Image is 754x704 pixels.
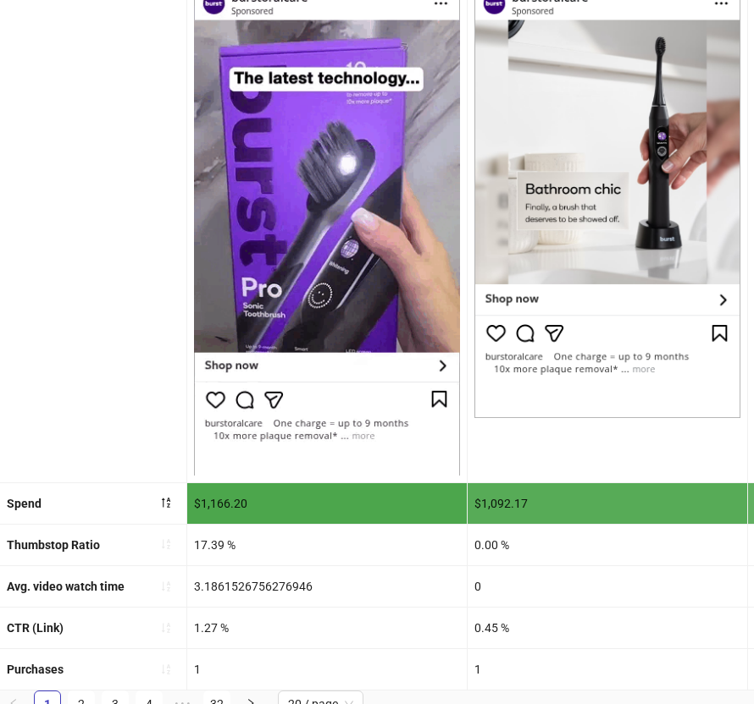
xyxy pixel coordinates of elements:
b: Spend [7,497,42,510]
div: 0.00 % [468,525,747,565]
div: 1.27 % [187,608,467,648]
div: $1,166.20 [187,483,467,524]
div: 17.39 % [187,525,467,565]
b: CTR (Link) [7,621,64,635]
span: sort-ascending [160,663,172,675]
div: 1 [187,649,467,690]
span: sort-ascending [160,622,172,634]
div: 1 [468,649,747,690]
span: sort-descending [160,497,172,509]
div: 0.45 % [468,608,747,648]
b: Thumbstop Ratio [7,538,100,552]
div: 3.1861526756276946 [187,566,467,607]
span: sort-ascending [160,538,172,550]
b: Purchases [7,663,64,676]
div: 0 [468,566,747,607]
b: Avg. video watch time [7,580,125,593]
span: sort-ascending [160,580,172,592]
div: $1,092.17 [468,483,747,524]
